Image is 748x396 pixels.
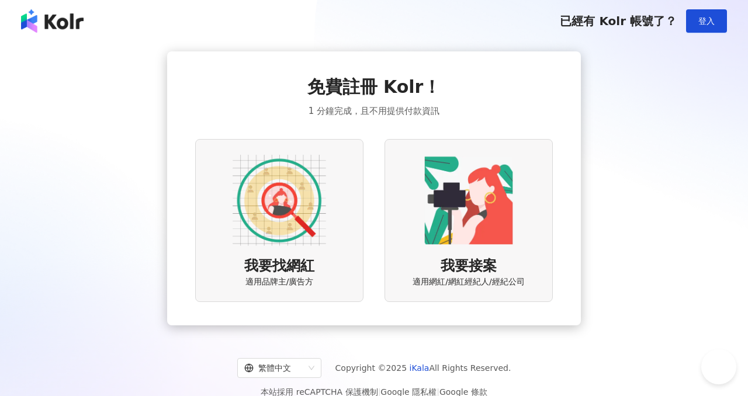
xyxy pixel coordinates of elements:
div: 繁體中文 [244,359,304,377]
a: iKala [410,363,430,373]
img: AD identity option [233,154,326,247]
span: 我要找網紅 [244,256,314,276]
span: 適用品牌主/廣告方 [245,276,314,288]
img: logo [21,9,84,33]
iframe: Help Scout Beacon - Open [701,349,736,384]
span: 登入 [698,16,715,26]
span: 1 分鐘完成，且不用提供付款資訊 [309,104,439,118]
span: Copyright © 2025 All Rights Reserved. [335,361,511,375]
button: 登入 [686,9,727,33]
span: 適用網紅/網紅經紀人/經紀公司 [413,276,524,288]
span: 免費註冊 Kolr！ [307,75,441,99]
img: KOL identity option [422,154,515,247]
span: 我要接案 [441,256,497,276]
span: 已經有 Kolr 帳號了？ [560,14,677,28]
